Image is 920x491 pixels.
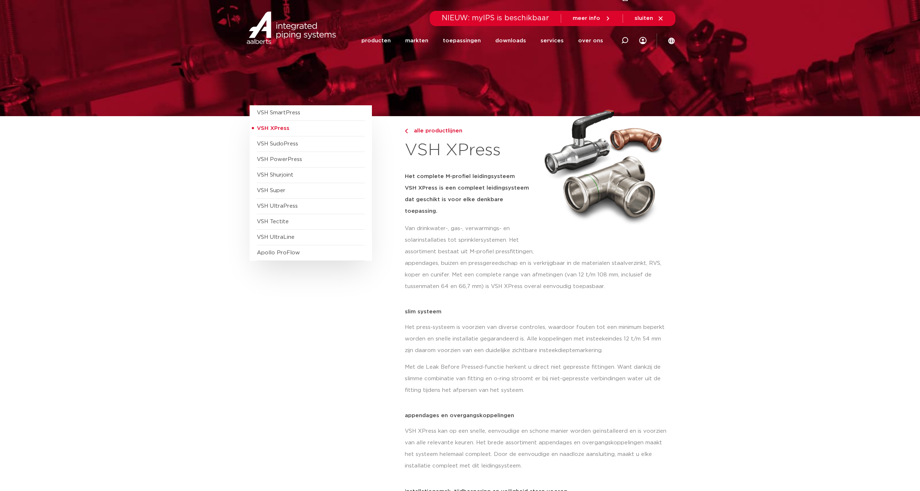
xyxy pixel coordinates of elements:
[257,110,300,115] a: VSH SmartPress
[257,188,285,193] a: VSH Super
[257,157,302,162] a: VSH PowerPress
[405,309,671,314] p: slim systeem
[257,126,289,131] span: VSH XPress
[361,26,391,55] a: producten
[639,26,646,55] div: my IPS
[410,128,462,134] span: alle productlijnen
[405,129,408,134] img: chevron-right.svg
[257,250,300,255] a: Apollo ProFlow
[573,16,600,21] span: meer info
[405,258,671,292] p: appendages, buizen en pressgereedschap en is verkrijgbaar in de materialen staalverzinkt, RVS, ko...
[405,223,536,258] p: Van drinkwater-, gas-, verwarmings- en solarinstallaties tot sprinklersystemen. Het assortiment b...
[257,219,289,224] a: VSH Tectite
[635,16,653,21] span: sluiten
[442,14,549,22] span: NIEUW: myIPS is beschikbaar
[578,26,603,55] a: over ons
[405,322,671,356] p: Het press-systeem is voorzien van diverse controles, waardoor fouten tot een minimum beperkt word...
[573,15,611,22] a: meer info
[405,127,536,135] a: alle productlijnen
[405,139,536,162] h1: VSH XPress
[405,171,536,217] h5: Het complete M-profiel leidingsysteem VSH XPress is een compleet leidingsysteem dat geschikt is v...
[405,426,671,472] p: VSH XPress kan op een snelle, eenvoudige en schone manier worden geïnstalleerd en is voorzien van...
[540,26,564,55] a: services
[257,203,298,209] a: VSH UltraPress
[495,26,526,55] a: downloads
[443,26,481,55] a: toepassingen
[361,26,603,55] nav: Menu
[257,172,293,178] a: VSH Shurjoint
[257,234,294,240] a: VSH UltraLine
[635,15,664,22] a: sluiten
[405,26,428,55] a: markten
[257,141,298,147] a: VSH SudoPress
[405,361,671,396] p: Met de Leak Before Pressed-functie herkent u direct niet gepresste fittingen. Want dankzij de sli...
[405,413,671,418] p: appendages en overgangskoppelingen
